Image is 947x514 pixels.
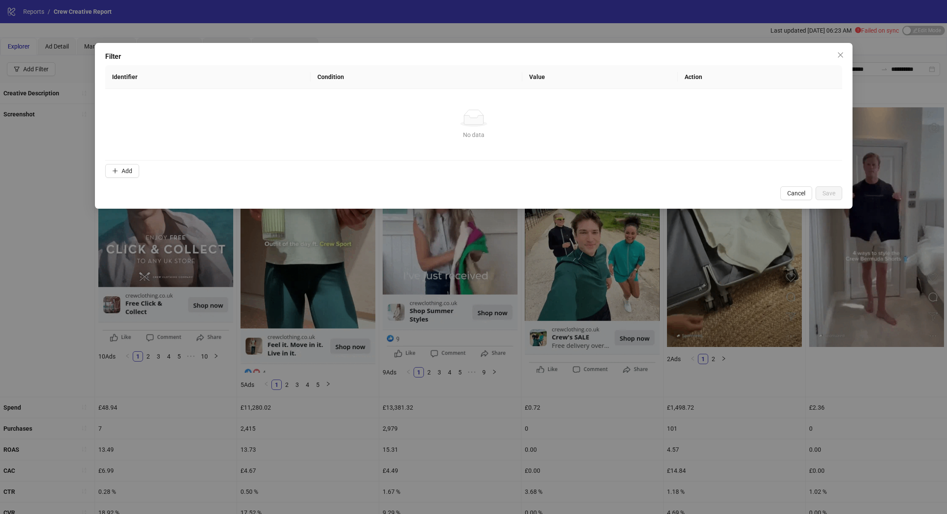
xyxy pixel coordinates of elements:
[116,130,832,140] div: No data
[522,65,677,89] th: Value
[112,168,118,174] span: plus
[834,48,847,62] button: Close
[677,65,842,89] th: Action
[105,52,842,62] div: Filter
[105,65,311,89] th: Identifier
[787,190,805,197] span: Cancel
[310,65,522,89] th: Condition
[105,164,139,178] button: Add
[780,186,812,200] button: Cancel
[837,52,844,58] span: close
[122,167,132,174] span: Add
[816,186,842,200] button: Save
